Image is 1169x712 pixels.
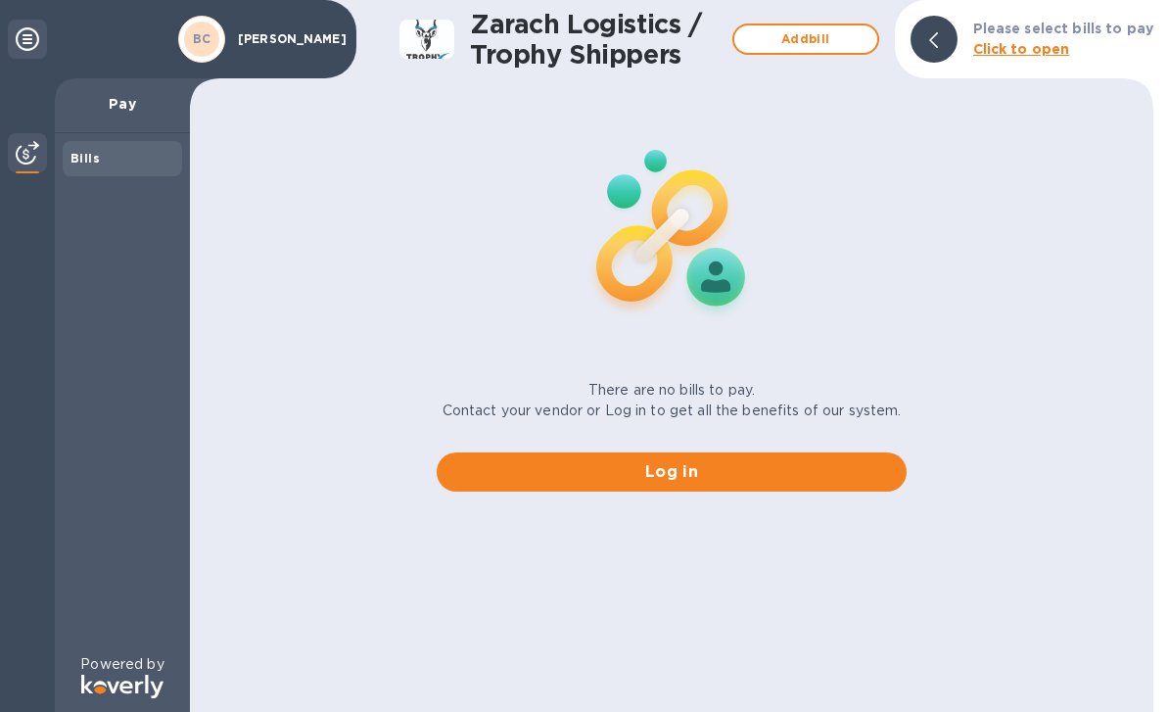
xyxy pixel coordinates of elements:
[973,41,1070,57] b: Click to open
[973,21,1153,36] b: Please select bills to pay
[443,380,902,421] p: There are no bills to pay. Contact your vendor or Log in to get all the benefits of our system.
[193,31,211,46] b: BC
[80,654,164,675] p: Powered by
[750,27,862,51] span: Add bill
[70,94,174,114] p: Pay
[70,151,100,166] b: Bills
[732,24,879,55] button: Addbill
[452,460,891,484] span: Log in
[238,32,336,46] p: [PERSON_NAME]
[470,9,723,71] h1: Zarach Logistics / Trophy Shippers
[437,452,907,492] button: Log in
[81,675,164,698] img: Logo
